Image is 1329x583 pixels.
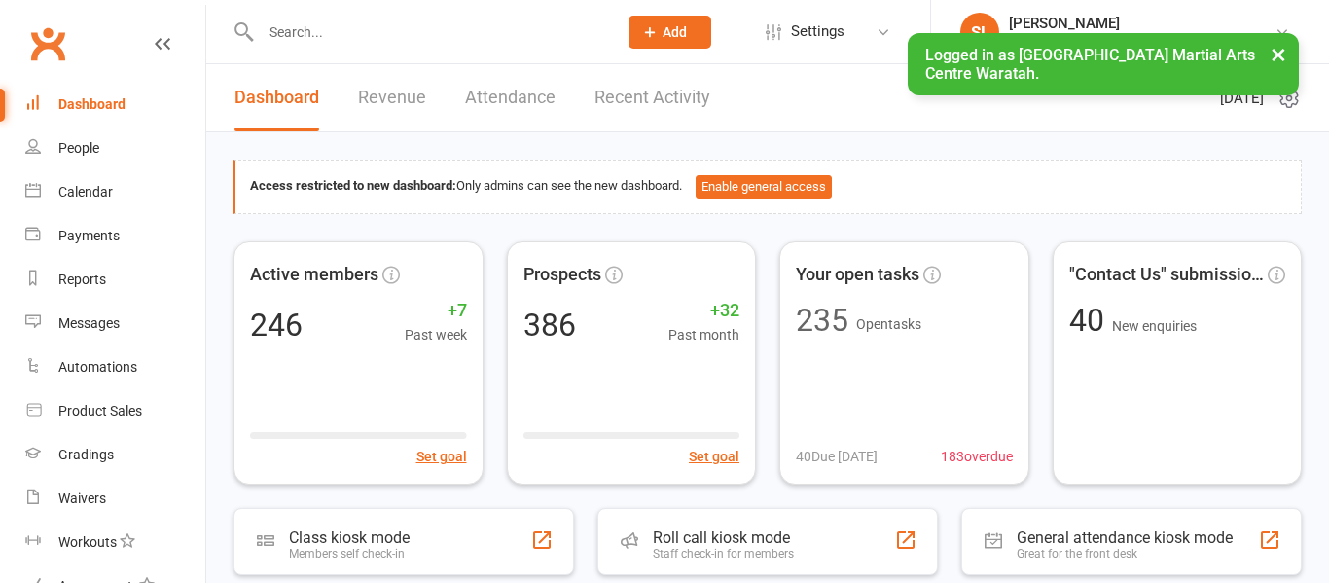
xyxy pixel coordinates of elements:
[960,13,999,52] div: SL
[941,446,1013,467] span: 183 overdue
[663,24,687,40] span: Add
[58,403,142,419] div: Product Sales
[791,10,844,54] span: Settings
[796,446,878,467] span: 40 Due [DATE]
[250,178,456,193] strong: Access restricted to new dashboard:
[58,491,106,506] div: Waivers
[58,184,113,200] div: Calendar
[925,46,1255,83] span: Logged in as [GEOGRAPHIC_DATA] Martial Arts Centre Waratah.
[523,310,576,341] div: 386
[58,228,120,243] div: Payments
[416,446,467,467] button: Set goal
[1112,318,1197,334] span: New enquiries
[856,316,921,332] span: Open tasks
[289,528,410,547] div: Class kiosk mode
[58,534,117,550] div: Workouts
[25,477,205,521] a: Waivers
[689,446,739,467] button: Set goal
[25,127,205,170] a: People
[796,261,919,289] span: Your open tasks
[58,96,126,112] div: Dashboard
[668,297,739,325] span: +32
[25,83,205,127] a: Dashboard
[405,324,467,346] span: Past week
[25,346,205,389] a: Automations
[25,521,205,565] a: Workouts
[629,16,711,49] button: Add
[1261,33,1296,75] button: ×
[25,389,205,433] a: Product Sales
[523,261,601,289] span: Prospects
[250,310,303,341] div: 246
[25,214,205,258] a: Payments
[405,297,467,325] span: +7
[58,447,114,462] div: Gradings
[250,175,1286,199] div: Only admins can see the new dashboard.
[25,433,205,477] a: Gradings
[255,18,603,46] input: Search...
[653,547,794,561] div: Staff check-in for members
[1069,302,1112,339] span: 40
[1017,528,1233,547] div: General attendance kiosk mode
[58,140,99,156] div: People
[25,302,205,346] a: Messages
[696,175,832,199] button: Enable general access
[25,258,205,302] a: Reports
[1009,15,1275,32] div: [PERSON_NAME]
[796,305,848,336] div: 235
[58,359,137,375] div: Automations
[1009,32,1275,50] div: [GEOGRAPHIC_DATA] [GEOGRAPHIC_DATA]
[25,170,205,214] a: Calendar
[1069,261,1265,289] span: "Contact Us" submissions
[289,547,410,561] div: Members self check-in
[58,315,120,331] div: Messages
[23,19,72,68] a: Clubworx
[653,528,794,547] div: Roll call kiosk mode
[1017,547,1233,561] div: Great for the front desk
[58,272,106,287] div: Reports
[668,324,739,346] span: Past month
[250,261,378,289] span: Active members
